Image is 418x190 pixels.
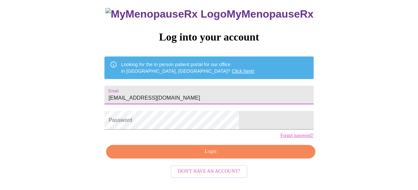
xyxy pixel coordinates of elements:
span: Login [114,147,307,156]
h3: Log into your account [104,31,313,43]
a: Click here! [232,68,254,74]
a: Don't have an account? [169,168,249,174]
button: Don't have an account? [171,165,247,178]
button: Login [106,145,315,158]
img: MyMenopauseRx Logo [105,8,226,20]
h3: MyMenopauseRx [105,8,314,20]
a: Forgot password? [280,133,314,138]
div: Looking for the in person patient portal for our office in [GEOGRAPHIC_DATA], [GEOGRAPHIC_DATA]? [121,58,254,77]
span: Don't have an account? [178,167,240,176]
